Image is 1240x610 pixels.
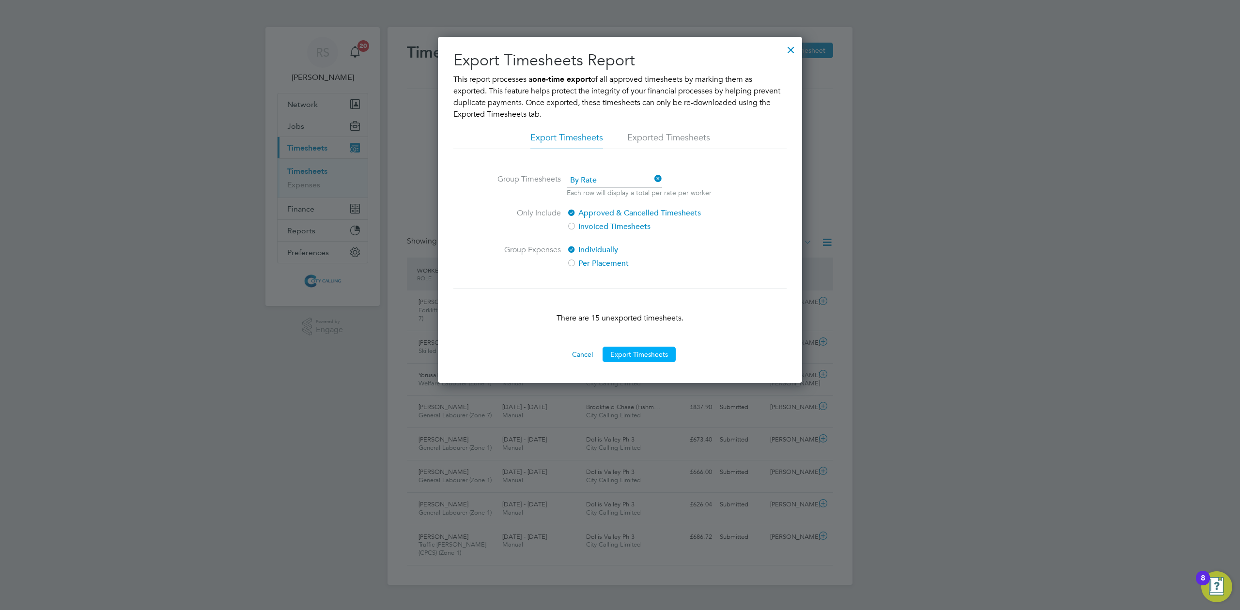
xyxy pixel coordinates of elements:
[1201,578,1205,591] div: 8
[564,347,601,362] button: Cancel
[1201,571,1232,602] button: Open Resource Center, 8 new notifications
[627,132,710,149] li: Exported Timesheets
[453,74,787,120] p: This report processes a of all approved timesheets by marking them as exported. This feature help...
[453,312,787,324] p: There are 15 unexported timesheets.
[488,244,561,269] label: Group Expenses
[567,173,662,188] span: By Rate
[530,132,603,149] li: Export Timesheets
[567,221,729,232] label: Invoiced Timesheets
[567,258,729,269] label: Per Placement
[567,188,712,198] p: Each row will display a total per rate per worker
[567,244,729,256] label: Individually
[453,50,787,71] h2: Export Timesheets Report
[532,75,591,84] b: one-time export
[567,207,729,219] label: Approved & Cancelled Timesheets
[603,347,676,362] button: Export Timesheets
[488,207,561,232] label: Only Include
[488,173,561,196] label: Group Timesheets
